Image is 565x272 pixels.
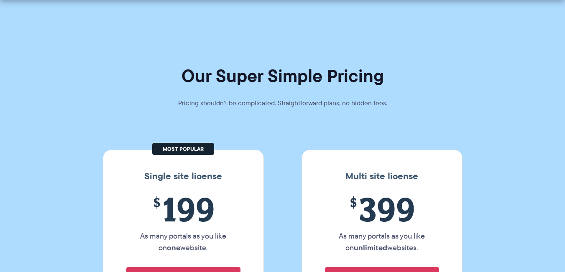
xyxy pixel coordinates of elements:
strong: unlimited [354,242,387,253]
p: As many portals as you like on websites. [325,230,439,254]
span: 199 [126,190,240,228]
h3: Multi site license [310,171,454,182]
p: As many portals as you like on website. [126,230,240,254]
p: Pricing shouldn't be complicated. Straightforward plans, no hidden fees. [157,97,408,109]
h3: Single site license [112,171,255,182]
span: 399 [325,190,439,228]
strong: one [167,242,180,253]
